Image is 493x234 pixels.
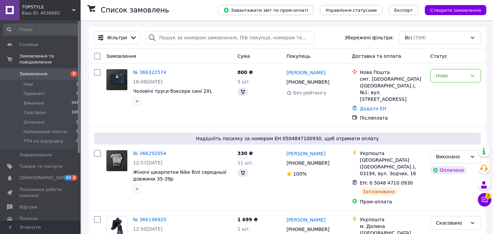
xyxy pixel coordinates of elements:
a: [PERSON_NAME] [286,217,325,223]
a: № 366322574 [133,70,166,75]
span: 0 [76,129,79,135]
span: Експорт [394,8,413,13]
span: Всі [405,34,412,41]
div: [GEOGRAPHIC_DATA] ([GEOGRAPHIC_DATA].), 03194, вул. Зодчих, 16 [360,157,425,177]
a: № 366292054 [133,151,166,156]
span: 2 [76,81,79,87]
span: 330 ₴ [237,151,253,156]
button: Експорт [389,5,418,15]
span: Без рейтингу [293,90,326,95]
span: 100% [293,171,307,177]
span: ТТН на відправку [24,138,63,144]
span: 12:57[DATE] [133,160,163,165]
span: 12:50[DATE] [133,226,163,232]
span: [DEMOGRAPHIC_DATA] [19,175,69,181]
a: Створити замовлення [418,7,486,12]
span: 108 [72,110,79,116]
span: Доставка та оплата [352,53,401,59]
div: Нове [436,72,467,79]
div: Післяплата [360,115,425,121]
span: Нові [24,81,33,87]
span: Надішліть посилку за номером ЕН 0504847100930, щоб отримати оплату [97,135,478,142]
span: Оплачені [24,119,45,125]
span: Завантажити звіт по пром-оплаті [223,7,308,13]
input: Пошук [3,24,79,36]
input: Пошук за номером замовлення, ПІБ покупця, номером телефону, Email, номером накладної [145,31,314,44]
span: Прийняті [24,91,44,97]
div: [PHONE_NUMBER] [285,158,331,168]
div: Ваш ID: 4038882 [22,10,81,16]
a: Жіночі шкарпетки Nike білі середньої довжини 35-39р [133,169,226,182]
span: Покупець [286,53,310,59]
div: Укрпошта [360,216,425,223]
span: 1 шт. [237,226,251,232]
span: 597 [72,100,79,106]
span: 5 шт. [237,79,251,84]
span: 16:06[DATE] [133,79,163,84]
span: 33 [64,175,72,181]
div: Виконано [436,153,467,160]
button: Завантажити звіт по пром-оплаті [218,5,313,15]
a: [PERSON_NAME] [286,69,325,76]
div: Нова Пошта [360,69,425,76]
div: Оплачено [430,166,466,174]
span: 2 [485,193,491,199]
img: Фото товару [106,150,127,171]
div: [PHONE_NUMBER] [285,225,331,234]
span: Товари та послуги [19,163,62,169]
div: Скасовано [436,219,467,227]
span: TOPSTYLE [22,4,72,10]
img: Фото товару [106,69,127,90]
span: Виконані [24,100,44,106]
span: Фільтри [107,34,127,41]
button: Створити замовлення [425,5,486,15]
div: Укрпошта [360,150,425,157]
a: № 366148920 [133,217,166,222]
span: Замовлення [106,53,136,59]
a: Фото товару [106,150,128,171]
a: Додати ЕН [360,106,387,111]
a: Чоловічі труси боксери сині 2XL [133,88,212,94]
a: [PERSON_NAME] [286,150,325,157]
span: 2 [71,71,77,77]
div: смт. [GEOGRAPHIC_DATA] ([GEOGRAPHIC_DATA].), №1: вул. [STREET_ADDRESS] [360,76,425,103]
span: Збережені фільтри: [345,34,394,41]
span: Відгуки [19,204,37,210]
div: [PHONE_NUMBER] [285,77,331,87]
span: Показники роботи компанії [19,187,62,199]
span: Управління статусами [325,8,377,13]
span: Cума [237,53,250,59]
h1: Список замовлень [101,6,169,14]
span: 11 шт. [237,160,254,165]
span: ЕН: 0 5048 4710 0930 [360,180,413,186]
span: Наложений платіж [24,129,68,135]
span: Статус [430,53,447,59]
span: Створити замовлення [430,8,481,13]
span: 1 699 ₴ [237,217,258,222]
span: (709) [413,35,426,40]
span: 2 [76,91,79,97]
div: Пром-оплата [360,198,425,205]
span: 800 ₴ [237,70,253,75]
span: Замовлення та повідомлення [19,53,81,65]
span: Головна [19,42,38,48]
button: Чат з покупцем2 [478,193,491,206]
span: Замовлення [19,71,47,77]
span: Скасовані [24,110,46,116]
span: 2 [72,175,77,181]
span: 0 [76,138,79,144]
span: Покупці [19,216,38,222]
span: Повідомлення [19,152,52,158]
button: Управління статусами [320,5,382,15]
a: Фото товару [106,69,128,90]
div: Заплановано [360,188,398,196]
span: 0 [76,119,79,125]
